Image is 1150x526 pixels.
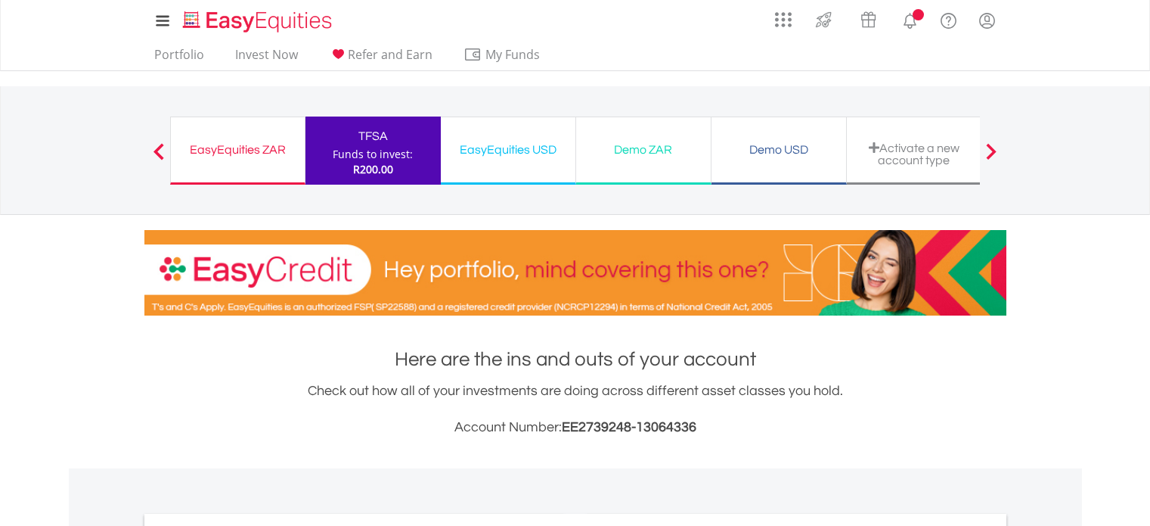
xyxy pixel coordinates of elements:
[180,9,338,34] img: EasyEquities_Logo.png
[968,4,1006,37] a: My Profile
[856,8,881,32] img: vouchers-v2.svg
[348,46,432,63] span: Refer and Earn
[463,45,563,64] span: My Funds
[144,417,1006,438] h3: Account Number:
[846,4,891,32] a: Vouchers
[450,139,566,160] div: EasyEquities USD
[180,139,296,160] div: EasyEquities ZAR
[333,147,413,162] div: Funds to invest:
[144,230,1006,316] img: EasyCredit Promotion Banner
[775,11,792,28] img: grid-menu-icon.svg
[353,162,393,176] span: R200.00
[585,139,702,160] div: Demo ZAR
[562,420,696,434] span: EE2739248-13064336
[144,346,1006,373] h1: Here are the ins and outs of your account
[811,8,836,32] img: thrive-v2.svg
[929,4,968,34] a: FAQ's and Support
[315,126,432,147] div: TFSA
[891,4,929,34] a: Notifications
[177,4,338,34] a: Home page
[144,381,1006,438] div: Check out how all of your investments are doing across different asset classes you hold.
[856,142,972,167] div: Activate a new account type
[323,47,439,70] a: Refer and Earn
[229,47,304,70] a: Invest Now
[721,139,837,160] div: Demo USD
[148,47,210,70] a: Portfolio
[765,4,801,28] a: AppsGrid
